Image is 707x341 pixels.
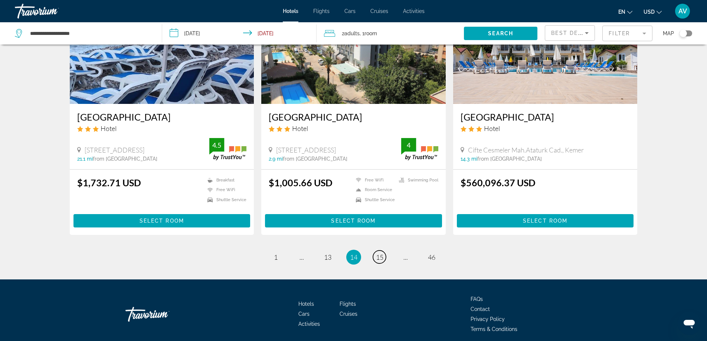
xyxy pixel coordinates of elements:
[85,146,144,154] span: [STREET_ADDRESS]
[428,253,435,261] span: 46
[340,311,357,317] a: Cruises
[265,216,442,224] a: Select Room
[298,301,314,307] a: Hotels
[457,216,634,224] a: Select Room
[209,138,246,160] img: trustyou-badge.svg
[162,22,317,45] button: Check-in date: Nov 3, 2025 Check-out date: Nov 13, 2025
[269,156,283,162] span: 2.9 mi
[551,29,589,37] mat-select: Sort by
[677,311,701,335] iframe: Button to launch messaging window
[618,6,632,17] button: Change language
[73,216,251,224] a: Select Room
[342,28,360,39] span: 2
[484,124,500,132] span: Hotel
[344,8,356,14] a: Cars
[93,156,157,162] span: from [GEOGRAPHIC_DATA]
[298,321,320,327] a: Activities
[461,124,630,132] div: 3 star Hotel
[77,177,141,188] ins: $1,732.71 USD
[602,25,652,42] button: Filter
[663,28,674,39] span: Map
[464,27,537,40] button: Search
[468,146,584,154] span: Cifte Cesmeler Mah.Ataturk Cad., Kemer
[125,303,200,325] a: Travorium
[204,177,246,183] li: Breakfast
[370,8,388,14] a: Cruises
[401,138,438,160] img: trustyou-badge.svg
[70,250,638,265] nav: Pagination
[678,7,687,15] span: AV
[313,8,330,14] a: Flights
[471,326,517,332] a: Terms & Conditions
[292,124,308,132] span: Hotel
[352,197,395,203] li: Shuttle Service
[340,301,356,307] a: Flights
[300,253,304,261] span: ...
[471,306,490,312] a: Contact
[477,156,542,162] span: from [GEOGRAPHIC_DATA]
[77,111,247,122] a: [GEOGRAPHIC_DATA]
[298,311,310,317] a: Cars
[403,8,425,14] a: Activities
[352,177,395,183] li: Free WiFi
[209,141,224,150] div: 4.5
[73,214,251,227] button: Select Room
[364,30,377,36] span: Room
[77,124,247,132] div: 3 star Hotel
[283,8,298,14] a: Hotels
[77,156,93,162] span: 21.1 mi
[352,187,395,193] li: Room Service
[471,296,483,302] a: FAQs
[269,111,438,122] a: [GEOGRAPHIC_DATA]
[461,111,630,122] a: [GEOGRAPHIC_DATA]
[140,218,184,224] span: Select Room
[461,177,536,188] ins: $560,096.37 USD
[331,218,376,224] span: Select Room
[283,156,347,162] span: from [GEOGRAPHIC_DATA]
[618,9,625,15] span: en
[644,6,662,17] button: Change currency
[471,316,505,322] a: Privacy Policy
[403,253,408,261] span: ...
[269,177,333,188] ins: $1,005.66 USD
[317,22,464,45] button: Travelers: 2 adults, 0 children
[401,141,416,150] div: 4
[350,253,357,261] span: 14
[265,214,442,227] button: Select Room
[274,253,278,261] span: 1
[101,124,117,132] span: Hotel
[204,197,246,203] li: Shuttle Service
[488,30,513,36] span: Search
[269,124,438,132] div: 3 star Hotel
[376,253,383,261] span: 15
[457,214,634,227] button: Select Room
[551,30,590,36] span: Best Deals
[395,177,438,183] li: Swimming Pool
[324,253,331,261] span: 13
[344,30,360,36] span: Adults
[360,28,377,39] span: , 1
[673,3,692,19] button: User Menu
[644,9,655,15] span: USD
[523,218,567,224] span: Select Room
[15,1,89,21] a: Travorium
[276,146,336,154] span: [STREET_ADDRESS]
[204,187,246,193] li: Free WiFi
